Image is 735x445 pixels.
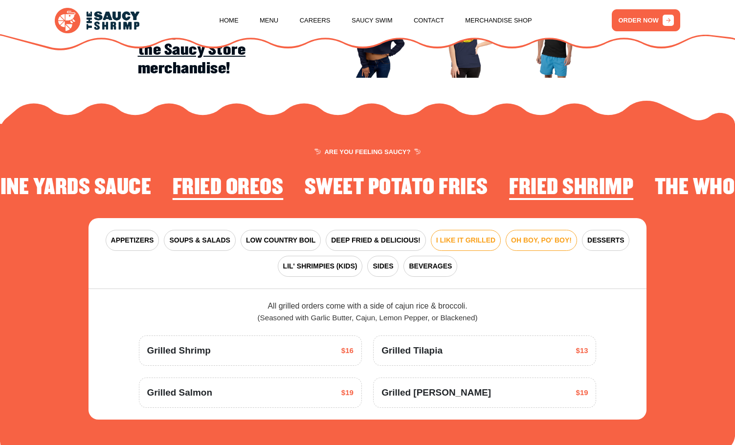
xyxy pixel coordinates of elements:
[431,230,501,251] button: I LIKE IT GRILLED
[511,235,572,245] span: OH BOY, PO' BOY!
[258,313,478,322] span: (Seasoned with Garlic Butter, Cajun, Lemon Pepper, or Blackened)
[506,230,577,251] button: OH BOY, PO' BOY!
[341,387,354,399] span: $19
[147,344,210,357] span: Grilled Shrimp
[169,235,230,245] span: SOUPS & SALADS
[403,256,457,277] button: BEVERAGES
[576,387,588,399] span: $19
[55,8,140,34] img: logo
[381,344,443,357] span: Grilled Tilapia
[341,345,354,356] span: $16
[305,176,488,203] li: 4 of 4
[326,230,426,251] button: DEEP FRIED & DELICIOUS!
[373,261,393,271] span: SIDES
[509,176,633,203] li: 1 of 4
[465,2,532,39] a: Merchandise Shop
[300,2,331,39] a: Careers
[106,230,159,251] button: APPETIZERS
[220,2,239,39] a: Home
[509,176,633,200] h2: Fried Shrimp
[331,235,421,245] span: DEEP FRIED & DELICIOUS!
[409,261,452,271] span: BEVERAGES
[173,176,284,203] li: 3 of 4
[138,4,323,78] h2: Coupon code WEAREBACK gets you 15% off merchandise!
[147,386,212,400] span: Grilled Salmon
[111,235,154,245] span: APPETIZERS
[367,256,399,277] button: SIDES
[139,300,597,324] div: All grilled orders come with a side of cajun rice & broccoli.
[436,235,495,245] span: I LIKE IT GRILLED
[352,2,393,39] a: Saucy Swim
[582,230,629,251] button: DESSERTS
[587,235,624,245] span: DESSERTS
[612,9,680,31] a: ORDER NOW
[173,176,284,200] h2: Fried Oreos
[314,149,421,155] span: ARE YOU FEELING SAUCY?
[260,2,278,39] a: Menu
[305,176,488,200] h2: Sweet Potato Fries
[246,235,315,245] span: LOW COUNTRY BOIL
[283,261,357,271] span: LIL' SHRIMPIES (KIDS)
[414,2,444,39] a: Contact
[381,386,491,400] span: Grilled [PERSON_NAME]
[278,256,363,277] button: LIL' SHRIMPIES (KIDS)
[241,230,321,251] button: LOW COUNTRY BOIL
[164,230,235,251] button: SOUPS & SALADS
[576,345,588,356] span: $13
